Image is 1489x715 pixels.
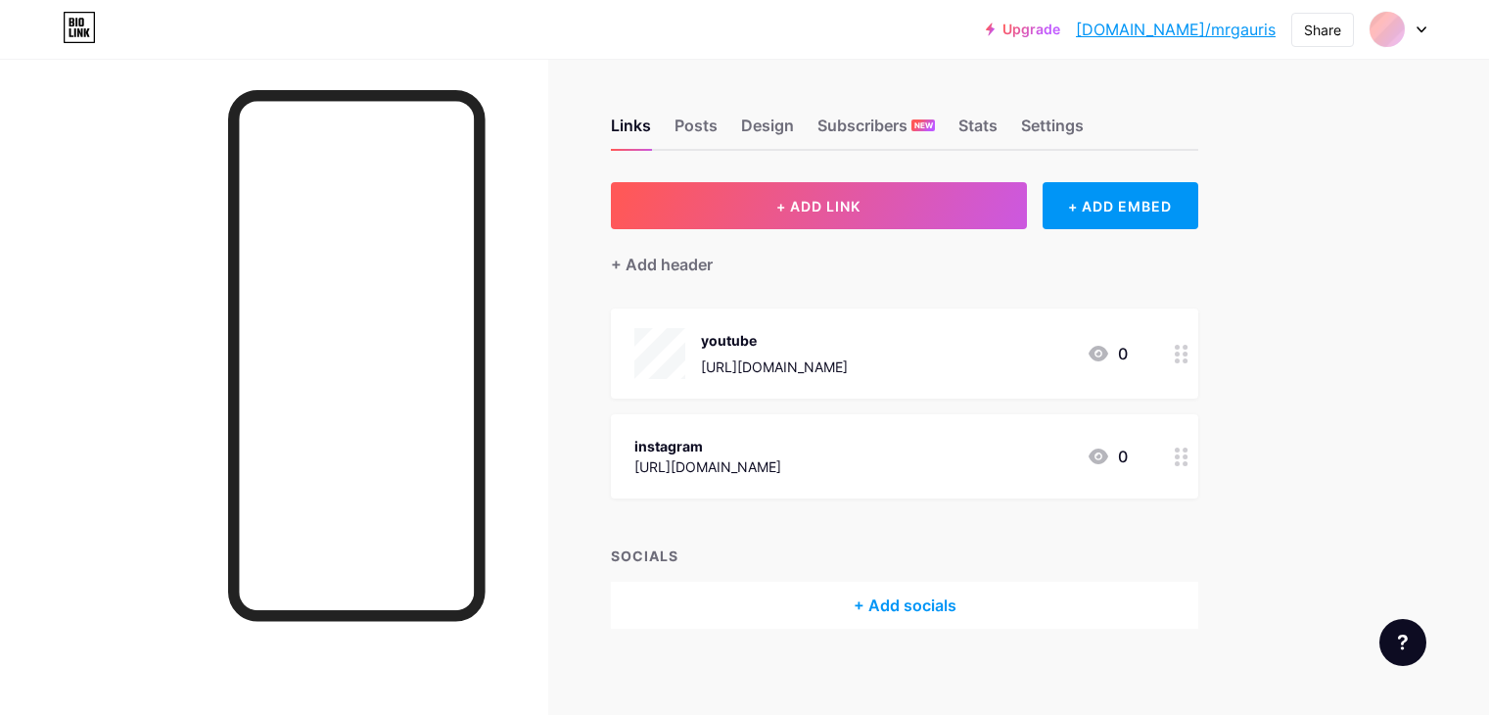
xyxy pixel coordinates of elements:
[611,114,651,149] div: Links
[634,456,781,477] div: [URL][DOMAIN_NAME]
[634,436,781,456] div: instagram
[776,198,861,214] span: + ADD LINK
[1304,20,1341,40] div: Share
[1087,342,1128,365] div: 0
[701,330,848,351] div: youtube
[701,357,848,377] div: [URL][DOMAIN_NAME]
[958,114,998,149] div: Stats
[741,114,794,149] div: Design
[611,253,713,276] div: + Add header
[1021,114,1084,149] div: Settings
[611,546,1198,566] div: SOCIALS
[914,119,933,131] span: NEW
[1087,445,1128,468] div: 0
[1043,182,1198,229] div: + ADD EMBED
[611,182,1027,229] button: + ADD LINK
[611,582,1198,629] div: + Add socials
[1076,18,1276,41] a: [DOMAIN_NAME]/mrgauris
[986,22,1060,37] a: Upgrade
[817,114,935,149] div: Subscribers
[675,114,718,149] div: Posts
